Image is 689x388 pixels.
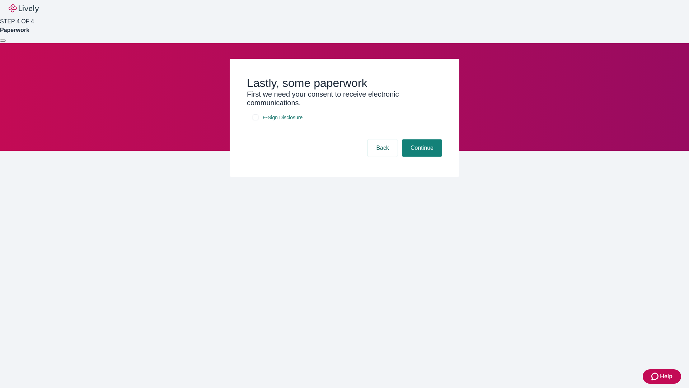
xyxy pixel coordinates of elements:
button: Back [367,139,398,157]
h3: First we need your consent to receive electronic communications. [247,90,442,107]
button: Zendesk support iconHelp [643,369,681,384]
a: e-sign disclosure document [261,113,304,122]
h2: Lastly, some paperwork [247,76,442,90]
span: E-Sign Disclosure [263,114,303,121]
svg: Zendesk support icon [651,372,660,381]
button: Continue [402,139,442,157]
img: Lively [9,4,39,13]
span: Help [660,372,672,381]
